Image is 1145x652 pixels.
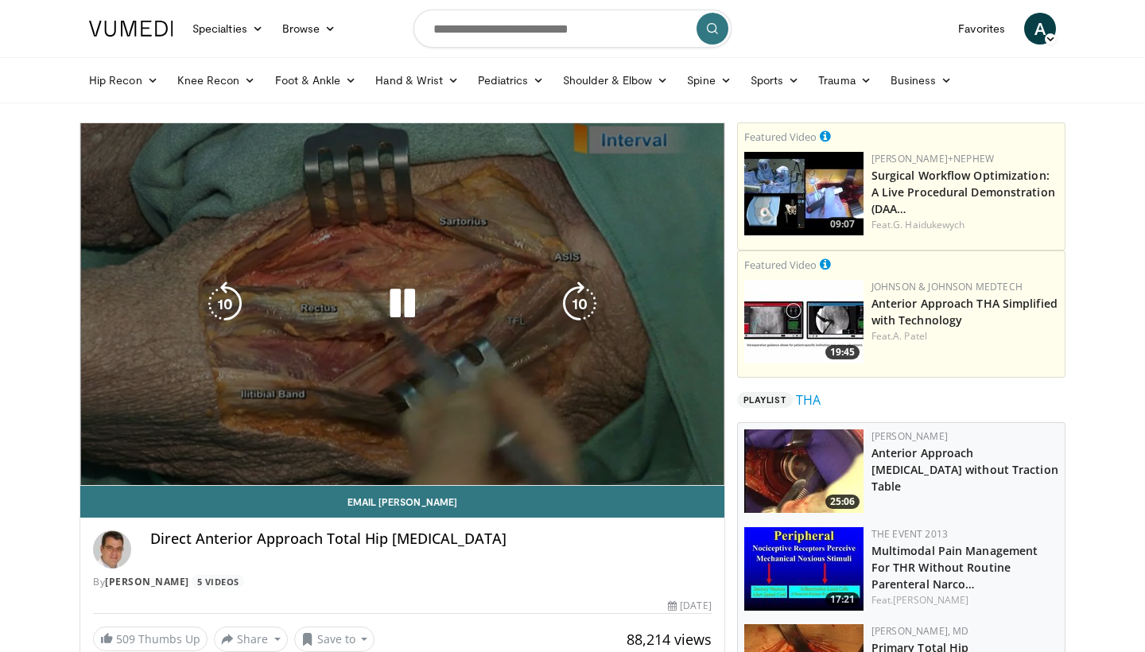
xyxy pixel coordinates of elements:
a: Business [881,64,962,96]
a: 509 Thumbs Up [93,627,208,651]
a: 25:06 [744,429,864,513]
a: Shoulder & Elbow [553,64,677,96]
input: Search topics, interventions [413,10,732,48]
span: 09:07 [825,217,860,231]
div: By [93,575,712,589]
a: The Event 2013 [871,527,948,541]
span: 509 [116,631,135,646]
a: Spine [677,64,740,96]
a: Sports [741,64,809,96]
span: 17:21 [825,592,860,607]
a: Knee Recon [168,64,266,96]
a: [PERSON_NAME] [105,575,189,588]
a: Email [PERSON_NAME] [80,486,724,518]
img: 06bb1c17-1231-4454-8f12-6191b0b3b81a.150x105_q85_crop-smart_upscale.jpg [744,280,864,363]
div: Feat. [871,329,1058,343]
a: Anterior Approach THA Simplified with Technology [871,296,1058,328]
a: Surgical Workflow Optimization: A Live Procedural Demonstration (DAA… [871,168,1055,216]
img: Avatar [93,530,131,569]
a: Browse [273,13,346,45]
a: Favorites [949,13,1015,45]
small: Featured Video [744,258,817,272]
a: 17:21 [744,527,864,611]
video-js: Video Player [80,123,724,486]
a: 5 Videos [192,575,244,588]
a: Hand & Wrist [366,64,468,96]
img: 9upAlZOa1Rr5wgaX4xMDoxOmdtO40mAx.150x105_q85_crop-smart_upscale.jpg [744,429,864,513]
a: Foot & Ankle [266,64,367,96]
img: bcfc90b5-8c69-4b20-afee-af4c0acaf118.150x105_q85_crop-smart_upscale.jpg [744,152,864,235]
h4: Direct Anterior Approach Total Hip [MEDICAL_DATA] [150,530,712,548]
a: [PERSON_NAME] [871,429,948,443]
a: 19:45 [744,280,864,363]
a: A. Patel [893,329,927,343]
a: [PERSON_NAME]+Nephew [871,152,994,165]
span: 19:45 [825,345,860,359]
div: [DATE] [668,599,711,613]
button: Share [214,627,288,652]
a: Multimodal Pain Management For THR Without Routine Parenteral Narco… [871,543,1038,592]
a: Johnson & Johnson MedTech [871,280,1023,293]
a: Pediatrics [468,64,553,96]
a: THA [796,390,821,409]
small: Featured Video [744,130,817,144]
a: G. Haidukewych [893,218,965,231]
a: [PERSON_NAME] [893,593,968,607]
a: Hip Recon [80,64,168,96]
img: bKdxKv0jK92UJBOH4xMDoxOjBrO-I4W8.150x105_q85_crop-smart_upscale.jpg [744,527,864,611]
a: 09:07 [744,152,864,235]
div: Feat. [871,593,1058,607]
span: 88,214 views [627,630,712,649]
a: [PERSON_NAME], MD [871,624,969,638]
span: 25:06 [825,495,860,509]
a: Trauma [809,64,881,96]
a: A [1024,13,1056,45]
span: Playlist [737,392,793,408]
div: Feat. [871,218,1058,232]
button: Save to [294,627,375,652]
img: VuMedi Logo [89,21,173,37]
a: Specialties [183,13,273,45]
a: Anterior Approach [MEDICAL_DATA] without Traction Table [871,445,1058,494]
